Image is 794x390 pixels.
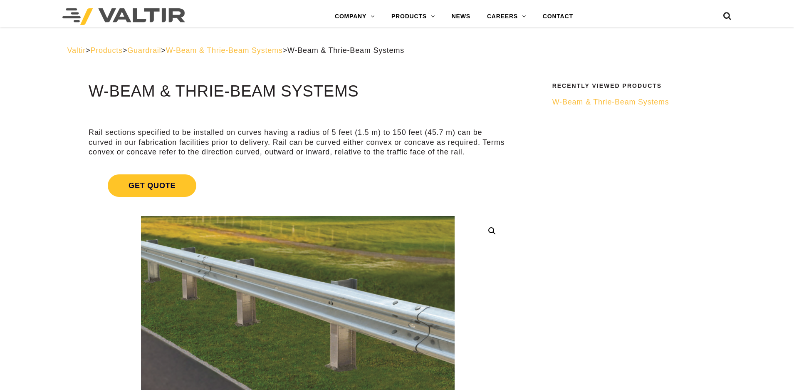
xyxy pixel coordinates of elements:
[67,46,727,55] div: > > > >
[67,46,86,55] a: Valtir
[552,97,722,107] a: W-Beam & Thrie-Beam Systems
[90,46,122,55] a: Products
[108,174,196,197] span: Get Quote
[62,8,185,25] img: Valtir
[127,46,161,55] a: Guardrail
[552,83,722,89] h2: Recently Viewed Products
[383,8,443,25] a: PRODUCTS
[443,8,479,25] a: NEWS
[479,8,534,25] a: CAREERS
[552,98,669,106] span: W-Beam & Thrie-Beam Systems
[89,128,507,157] p: Rail sections specified to be installed on curves having a radius of 5 feet (1.5 m) to 150 feet (...
[287,46,404,55] span: W-Beam & Thrie-Beam Systems
[327,8,383,25] a: COMPANY
[89,164,507,207] a: Get Quote
[89,83,507,100] h1: W-Beam & Thrie-Beam Systems
[166,46,283,55] a: W-Beam & Thrie-Beam Systems
[534,8,581,25] a: CONTACT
